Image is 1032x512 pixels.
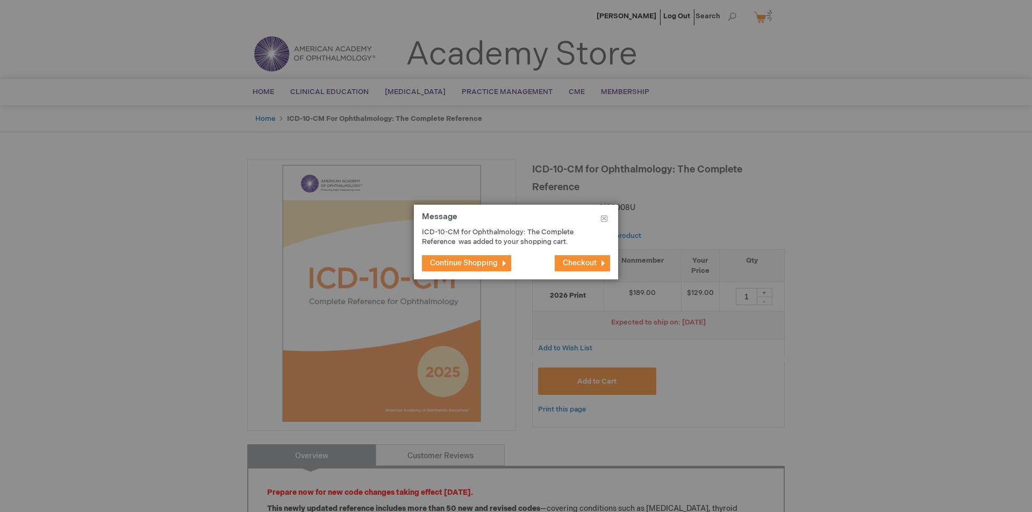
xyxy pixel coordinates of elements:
[422,213,610,227] h1: Message
[422,255,511,271] button: Continue Shopping
[430,258,498,268] span: Continue Shopping
[422,227,594,247] p: ICD-10-CM for Ophthalmology: The Complete Reference was added to your shopping cart.
[555,255,610,271] button: Checkout
[563,258,597,268] span: Checkout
